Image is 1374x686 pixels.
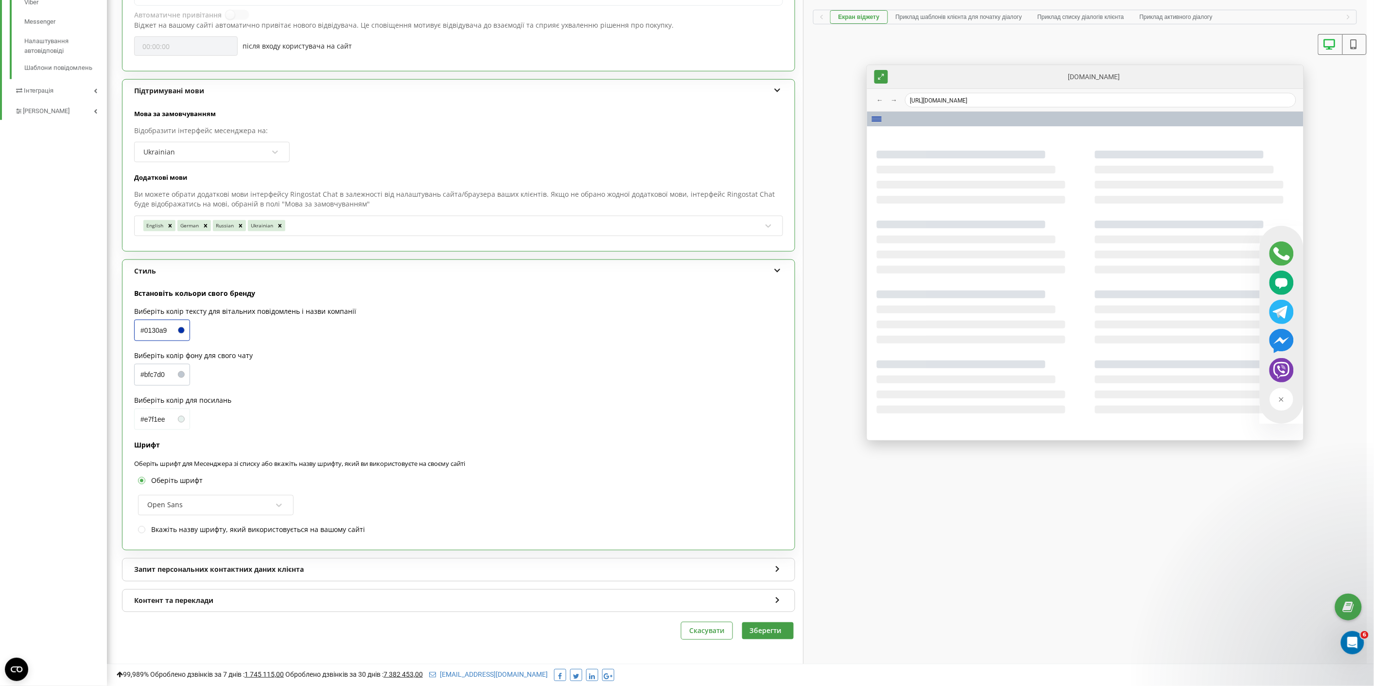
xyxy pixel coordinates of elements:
[122,80,795,102] div: Підтримувані мови
[134,288,783,299] p: Встановіть кольори свого бренду
[14,264,180,282] div: Bitrix24. Включение интеграции
[134,395,783,405] label: Виберіть колір для посилань
[20,139,162,149] div: Отправить сообщение
[248,220,275,231] div: Ukrainian
[17,327,49,334] span: Главная
[1270,300,1294,324] img: Telegram
[19,18,85,34] img: logo
[91,327,104,334] span: Чат
[15,79,107,100] a: Інтеграція
[134,439,783,451] p: Шрифт
[830,10,888,24] button: Екран віджету
[150,670,284,678] span: Оброблено дзвінків за 7 днів :
[134,458,783,469] p: Оберіть шрифт для Месенджера зі списку або вкажіть назву шрифту, який ви використовуєте на своєму...
[874,94,886,106] button: ←
[20,149,162,159] div: Мы будем снова на связи завтра
[141,16,160,35] img: Profile image for Olena
[167,16,185,33] div: Закрыть
[20,204,163,224] div: Установка и настройка программы Ringostat Smart Phone
[20,250,163,260] div: Стоимость услуг связи
[1270,329,1294,353] img: Messenger
[134,306,783,316] label: Виберіть колір тексту для вітальних повідомлень і назви компанії
[147,501,183,510] div: Open Sans
[130,303,194,342] button: Помощь
[23,106,70,116] span: [PERSON_NAME]
[1270,271,1294,295] img: Chat
[24,12,107,32] a: Messenger
[24,86,53,96] span: Інтеграція
[213,220,235,231] div: Russian
[383,670,423,678] u: 7 382 453,00
[122,16,142,35] img: Profile image for Ringostat
[10,131,185,168] div: Отправить сообщениеМы будем снова на связи завтра
[147,327,176,334] span: Помощь
[122,590,795,612] div: Контент та переклади
[24,61,107,73] a: Шаблони повідомлень
[14,228,180,246] div: AI. Общая информация и стоимость
[134,20,783,30] p: Віджет на вашому сайті автоматично привітає нового відвідувача. Це сповіщення мотивує відвідувача...
[681,622,732,639] button: Скасувати
[14,246,180,264] div: Стоимость услуг связи
[20,268,163,278] div: Bitrix24. Включение интеграции
[122,559,795,581] div: Запит персональних контактних даних клієнта
[1341,631,1364,654] iframe: Intercom live chat
[20,232,163,242] div: AI. Общая информация и стоимость
[134,126,783,136] p: Відобразити інтерфейс месенджера на :
[19,69,175,86] p: Привет! 👋
[24,32,107,61] a: Налаштування автовідповіді
[65,303,129,342] button: Чат
[1030,10,1132,24] button: Приклад списку діалогів клієнта
[742,622,794,639] button: Зберегти
[905,93,1296,107] div: [URL][DOMAIN_NAME]
[1270,241,1294,266] img: Callback
[5,658,28,681] button: Open CMP widget
[893,72,1296,82] div: [DOMAIN_NAME]
[1270,387,1294,412] img: Close
[244,670,284,678] u: 1 745 115,00
[134,171,783,183] p: Додаткові мови
[151,476,203,486] label: Оберіть шрифт
[1361,631,1369,639] span: 6
[134,108,783,120] p: Мова за замовчуванням
[177,220,200,231] div: German
[888,94,900,106] button: →
[19,86,175,119] p: Чем мы можем помочь?
[122,260,795,282] div: Стиль
[238,36,352,65] div: після входу користувача на сайт
[1270,358,1294,382] img: Viber
[888,10,1030,24] button: Приклад шаблонів клієнта для початку діалогу
[14,177,180,196] button: Поиск по статьям
[143,220,165,231] div: English
[1132,10,1220,24] button: Приклад активного діалогу
[429,670,548,678] a: [EMAIL_ADDRESS][DOMAIN_NAME]
[14,200,180,228] div: Установка и настройка программы Ringostat Smart Phone
[104,16,123,35] img: Profile image for Valentyna
[20,301,143,309] b: Contact support using Telegram
[20,182,88,192] span: Поиск по статьям
[134,10,222,20] label: Автоматичне привітання
[15,100,107,120] a: [PERSON_NAME]
[134,189,783,208] p: Ви можете обрати додаткові мови інтерфейсу Ringostat Chat в залежності від налаштувань сайта/брау...
[143,148,175,156] div: Ukrainian
[134,350,783,360] label: Виберіть колір фону для свого чату
[117,670,149,678] span: 99,989%
[151,525,365,535] label: Вкажіть назву шрифту, який використовується на вашому сайті
[285,670,423,678] span: Оброблено дзвінків за 30 днів :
